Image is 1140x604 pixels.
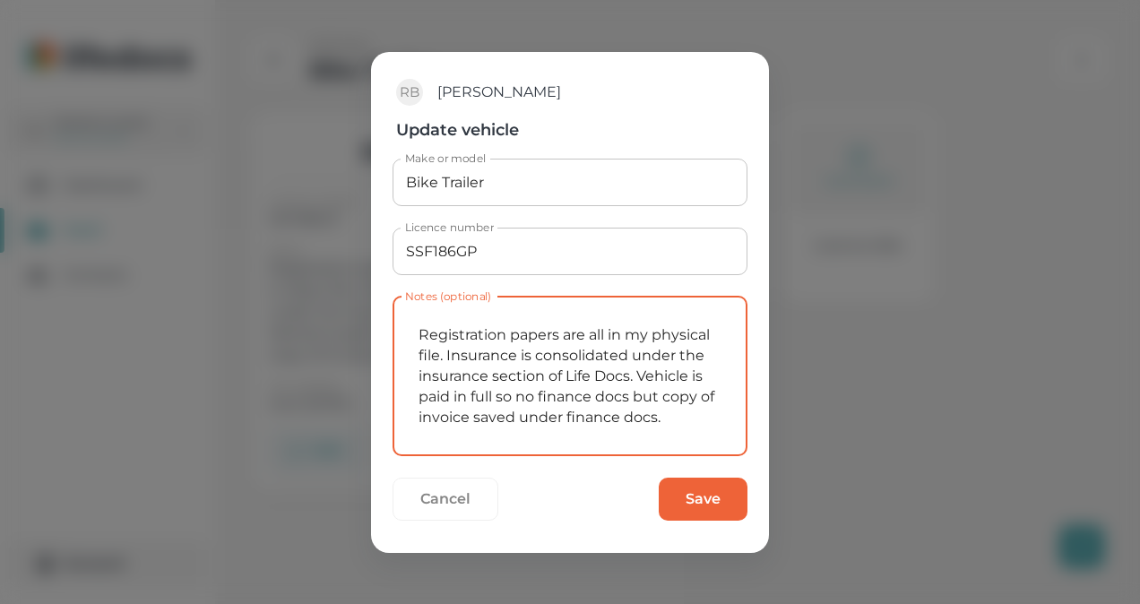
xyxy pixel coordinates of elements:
[659,478,747,521] button: Save
[405,151,486,166] label: Make or model
[393,478,498,521] button: Cancel
[396,119,561,141] h4: Update vehicle
[405,220,494,235] label: Licence number
[396,79,423,106] div: RB
[437,82,561,103] p: [PERSON_NAME]
[405,311,735,441] textarea: Registration papers are all in my physical file. Insurance is consolidated under the insurance se...
[405,289,491,304] label: Notes (optional)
